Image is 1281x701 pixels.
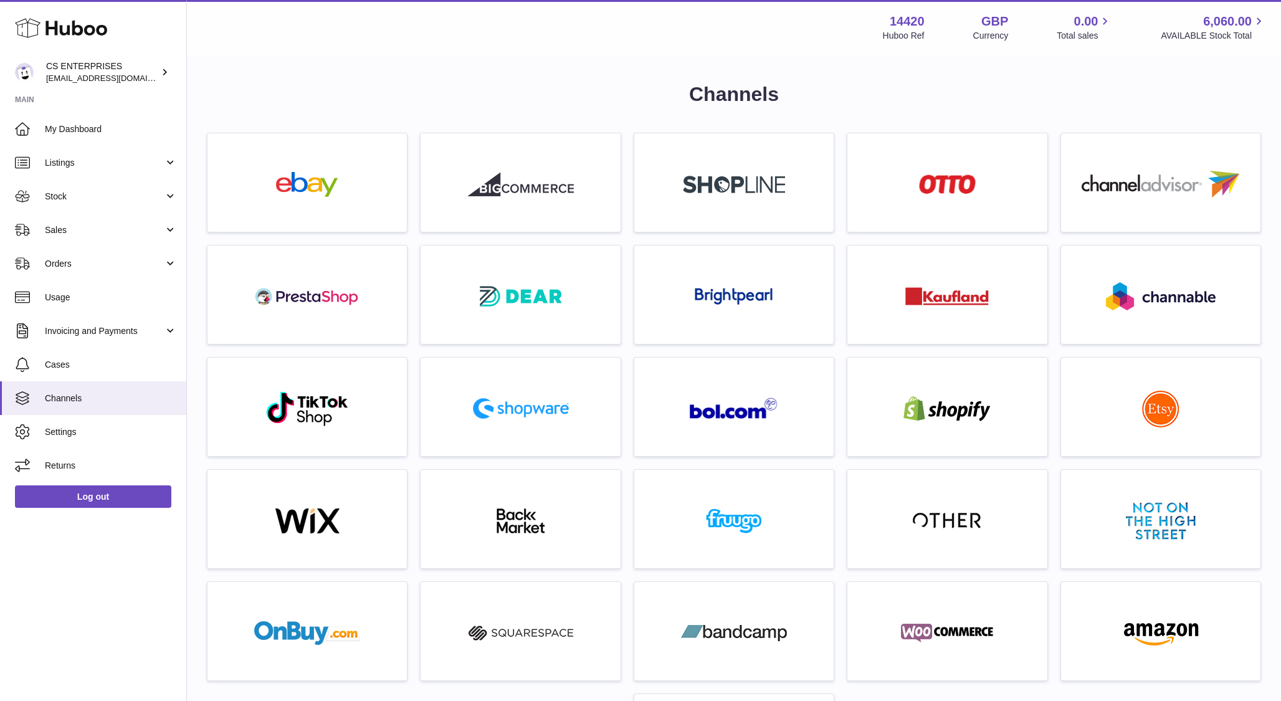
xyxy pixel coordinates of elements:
img: onbuy [254,621,360,646]
span: 0.00 [1074,13,1098,30]
img: roseta-brightpearl [695,288,773,305]
span: Orders [45,258,164,270]
a: backmarket [427,476,614,562]
img: woocommerce [894,621,1000,646]
span: AVAILABLE Stock Total [1161,30,1266,42]
img: fruugo [681,508,787,533]
img: bandcamp [681,621,787,646]
a: roseta-shopline [640,140,827,226]
a: roseta-prestashop [214,252,401,338]
img: roseta-channable [1106,282,1216,310]
span: Cases [45,359,177,371]
img: notonthehighstreet [1126,502,1196,540]
img: roseta-etsy [1142,390,1179,427]
a: fruugo [640,476,827,562]
a: roseta-brightpearl [640,252,827,338]
a: roseta-tiktokshop [214,364,401,450]
a: amazon [1067,588,1254,674]
img: amazon [1108,621,1214,646]
a: roseta-channel-advisor [1067,140,1254,226]
a: woocommerce [854,588,1041,674]
span: Returns [45,460,177,472]
img: backmarket [468,508,574,533]
span: Settings [45,426,177,438]
img: roseta-bigcommerce [468,172,574,197]
strong: GBP [981,13,1008,30]
img: roseta-shopware [468,393,574,424]
a: roseta-bigcommerce [427,140,614,226]
span: Channels [45,393,177,404]
img: csenterprisesholding@gmail.com [15,63,34,82]
a: roseta-bol [640,364,827,450]
a: 6,060.00 AVAILABLE Stock Total [1161,13,1266,42]
a: Log out [15,485,171,508]
div: Currency [973,30,1009,42]
a: roseta-otto [854,140,1041,226]
img: roseta-otto [919,174,976,194]
a: roseta-kaufland [854,252,1041,338]
img: shopify [894,396,1000,421]
a: bandcamp [640,588,827,674]
div: CS ENTERPRISES [46,60,158,84]
span: Sales [45,224,164,236]
img: roseta-kaufland [905,287,989,305]
img: roseta-prestashop [254,284,360,309]
a: ebay [214,140,401,226]
a: other [854,476,1041,562]
span: My Dashboard [45,123,177,135]
span: Total sales [1057,30,1112,42]
img: roseta-dear [476,282,566,310]
a: onbuy [214,588,401,674]
h1: Channels [207,81,1261,108]
a: roseta-dear [427,252,614,338]
a: roseta-etsy [1067,364,1254,450]
a: roseta-channable [1067,252,1254,338]
span: [EMAIL_ADDRESS][DOMAIN_NAME] [46,73,183,83]
span: Invoicing and Payments [45,325,164,337]
span: Usage [45,292,177,303]
div: Huboo Ref [883,30,925,42]
span: Stock [45,191,164,203]
span: 6,060.00 [1203,13,1252,30]
img: ebay [254,172,360,197]
img: squarespace [468,621,574,646]
img: other [913,512,981,530]
img: roseta-bol [690,398,778,419]
a: notonthehighstreet [1067,476,1254,562]
img: roseta-tiktokshop [265,391,350,427]
a: squarespace [427,588,614,674]
strong: 14420 [890,13,925,30]
img: roseta-shopline [683,176,785,193]
a: wix [214,476,401,562]
img: wix [254,508,360,533]
a: 0.00 Total sales [1057,13,1112,42]
a: roseta-shopware [427,364,614,450]
a: shopify [854,364,1041,450]
span: Listings [45,157,164,169]
img: roseta-channel-advisor [1082,171,1239,198]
